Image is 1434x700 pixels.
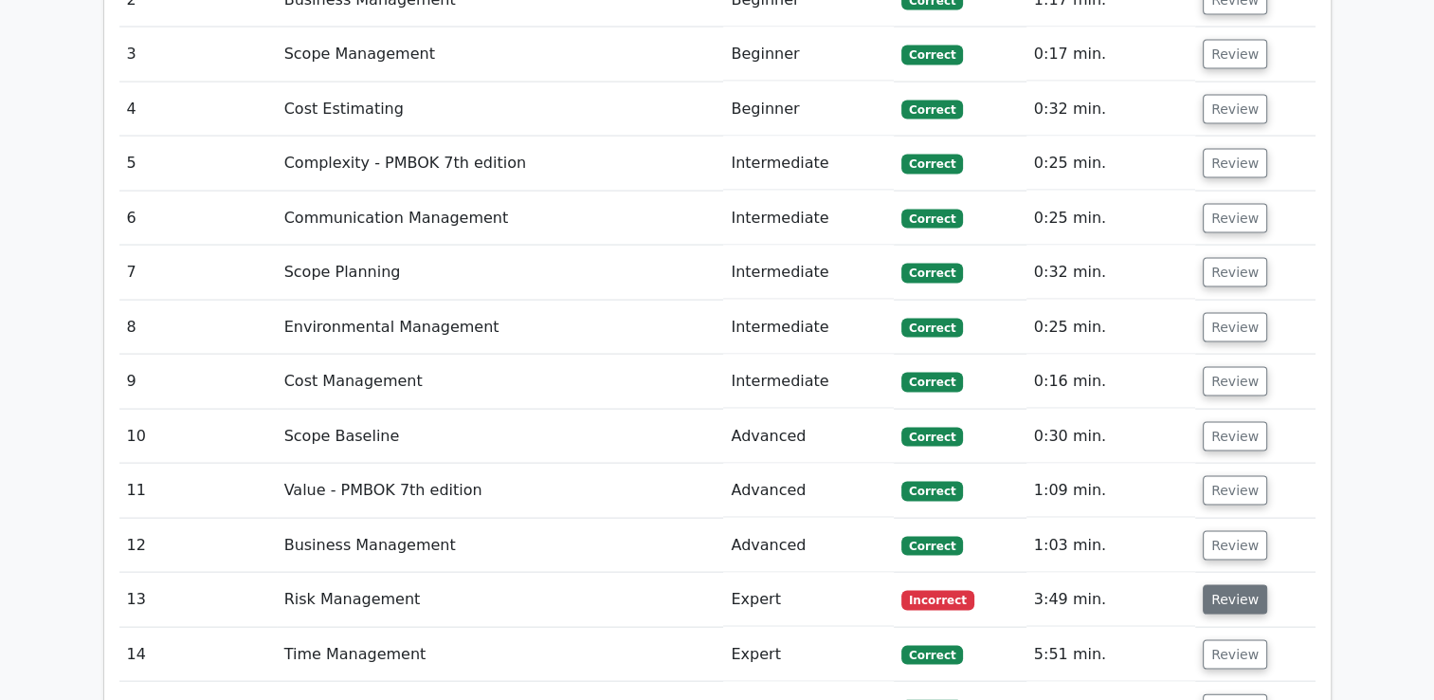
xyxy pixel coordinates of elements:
td: 5 [119,137,277,191]
td: Advanced [723,464,894,518]
span: Correct [901,428,963,447]
span: Correct [901,210,963,229]
td: Scope Baseline [277,410,724,464]
td: Complexity - PMBOK 7th edition [277,137,724,191]
td: 3:49 min. [1026,573,1195,627]
td: Advanced [723,519,894,573]
td: 1:09 min. [1026,464,1195,518]
td: Expert [723,573,894,627]
td: 14 [119,628,277,682]
td: 6 [119,192,277,246]
span: Correct [901,46,963,64]
span: Incorrect [901,591,974,610]
td: 0:25 min. [1026,192,1195,246]
td: 0:30 min. [1026,410,1195,464]
span: Correct [901,155,963,174]
td: Business Management [277,519,724,573]
button: Review [1203,422,1267,451]
td: 0:32 min. [1026,83,1195,137]
td: 0:25 min. [1026,301,1195,355]
td: Intermediate [723,246,894,300]
td: Intermediate [723,301,894,355]
button: Review [1203,149,1267,178]
td: Environmental Management [277,301,724,355]
td: 0:32 min. [1026,246,1195,300]
td: Beginner [723,28,894,82]
button: Review [1203,367,1267,396]
td: Advanced [723,410,894,464]
td: 10 [119,410,277,464]
td: 0:16 min. [1026,355,1195,409]
button: Review [1203,531,1267,561]
td: 8 [119,301,277,355]
td: Cost Management [277,355,724,409]
button: Review [1203,258,1267,287]
td: Value - PMBOK 7th edition [277,464,724,518]
button: Review [1203,640,1267,670]
button: Review [1203,585,1267,615]
td: Expert [723,628,894,682]
td: Beginner [723,83,894,137]
td: Risk Management [277,573,724,627]
td: 13 [119,573,277,627]
span: Correct [901,537,963,556]
button: Review [1203,204,1267,233]
td: Intermediate [723,192,894,246]
td: Scope Management [277,28,724,82]
td: 9 [119,355,277,409]
td: 3 [119,28,277,82]
span: Correct [901,646,963,665]
td: 4 [119,83,277,137]
button: Review [1203,313,1267,342]
td: Scope Planning [277,246,724,300]
td: Cost Estimating [277,83,724,137]
button: Review [1203,40,1267,69]
td: 0:17 min. [1026,28,1195,82]
td: 12 [119,519,277,573]
span: Correct [901,264,963,283]
td: 0:25 min. [1026,137,1195,191]
td: Intermediate [723,355,894,409]
span: Correct [901,101,963,120]
span: Correct [901,373,963,392]
span: Correct [901,482,963,501]
td: 5:51 min. [1026,628,1195,682]
td: 11 [119,464,277,518]
td: 1:03 min. [1026,519,1195,573]
td: Intermediate [723,137,894,191]
button: Review [1203,95,1267,124]
span: Correct [901,319,963,338]
td: Communication Management [277,192,724,246]
td: 7 [119,246,277,300]
td: Time Management [277,628,724,682]
button: Review [1203,476,1267,506]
